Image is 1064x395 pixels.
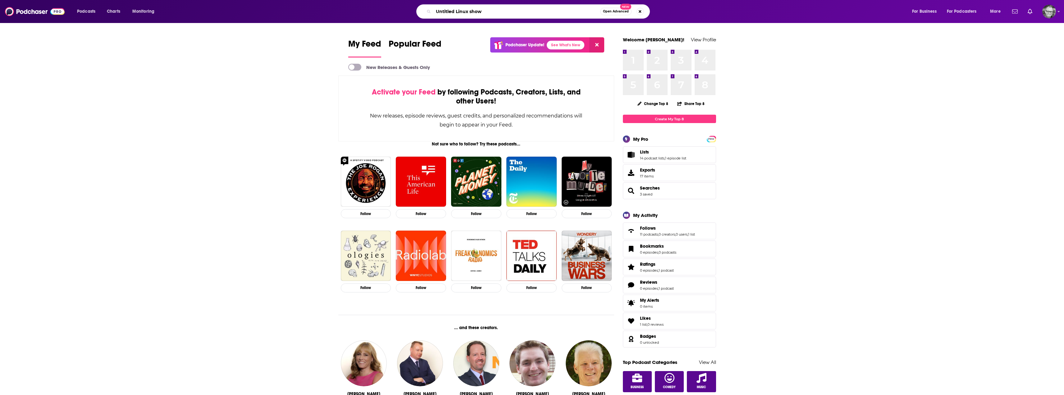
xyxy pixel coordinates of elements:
span: Exports [625,168,637,177]
a: Searches [640,185,660,191]
span: Reviews [623,277,716,293]
div: My Pro [633,136,648,142]
a: Ratings [640,261,674,267]
a: 1 list [640,322,647,327]
a: 1 list [688,232,695,237]
a: 0 reviews [647,322,664,327]
button: Share Top 8 [677,98,705,110]
button: Follow [562,283,612,292]
img: Daniel Cuneo [509,340,555,386]
a: Show notifications dropdown [1010,6,1020,17]
img: Gordon Deal [453,340,499,386]
p: Podchaser Update! [505,42,544,48]
span: For Business [912,7,937,16]
a: My Feed [348,39,381,57]
a: 0 users [676,232,687,237]
a: PRO [708,136,715,141]
button: open menu [128,7,162,16]
span: New [620,4,631,10]
img: Sam Allen [566,340,612,386]
a: Reviews [640,279,674,285]
button: Show profile menu [1042,5,1056,18]
span: Podcasts [77,7,95,16]
div: New releases, episode reviews, guest credits, and personalized recommendations will begin to appe... [370,111,583,129]
a: Badges [625,335,637,343]
a: Business [623,371,652,392]
span: My Alerts [625,299,637,307]
span: Comedy [663,385,676,389]
div: My Activity [633,212,658,218]
a: New Releases & Guests Only [348,64,430,71]
a: See What's New [547,41,584,49]
span: Lists [623,146,716,163]
div: by following Podcasts, Creators, Lists, and other Users! [370,88,583,106]
a: This American Life [396,157,446,207]
a: 0 unlocked [640,340,659,345]
button: Change Top 8 [634,100,672,108]
a: Charts [103,7,124,16]
a: Create My Top 8 [623,115,716,123]
a: Show notifications dropdown [1025,6,1035,17]
span: For Podcasters [947,7,977,16]
span: Lists [640,149,649,155]
button: Follow [562,209,612,218]
div: Not sure who to follow? Try these podcasts... [338,141,614,147]
button: Follow [506,209,557,218]
button: Follow [341,283,391,292]
a: Follows [625,227,637,235]
a: Likes [640,315,664,321]
img: TED Talks Daily [506,231,557,281]
a: Podchaser - Follow, Share and Rate Podcasts [5,6,65,17]
a: 0 podcasts [659,250,676,255]
button: open menu [73,7,103,16]
a: View Profile [691,37,716,43]
span: Follows [640,225,656,231]
button: Follow [396,283,446,292]
span: PRO [708,137,715,141]
span: Exports [640,167,655,173]
button: Follow [506,283,557,292]
span: My Alerts [640,297,659,303]
a: 11 podcasts [640,232,658,237]
img: Mike Gavin [397,340,443,386]
span: Logged in as wilsonrcraig [1042,5,1056,18]
span: Badges [640,333,656,339]
a: Ratings [625,263,637,271]
a: 3 saved [640,192,652,196]
a: 1 episode list [665,156,686,160]
button: Open AdvancedNew [600,8,632,15]
a: Jennifer Kushinka [341,340,387,386]
span: Searches [623,182,716,199]
span: 0 items [640,304,659,309]
a: 0 episodes [640,250,658,255]
img: Freakonomics Radio [451,231,501,281]
img: Planet Money [451,157,501,207]
img: The Daily [506,157,557,207]
a: Lists [640,149,686,155]
span: Bookmarks [640,243,664,249]
a: 0 episodes [640,268,658,273]
div: ... and these creators. [338,325,614,330]
button: open menu [908,7,944,16]
span: Music [697,385,706,389]
a: 1 podcast [659,286,674,291]
button: Follow [451,283,501,292]
span: Follows [623,223,716,239]
a: My Alerts [623,295,716,311]
span: , [658,250,659,255]
a: Lists [625,150,637,159]
a: Business Wars [562,231,612,281]
span: , [658,268,659,273]
a: Top Podcast Categories [623,359,677,365]
span: Ratings [640,261,655,267]
span: Business [631,385,644,389]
